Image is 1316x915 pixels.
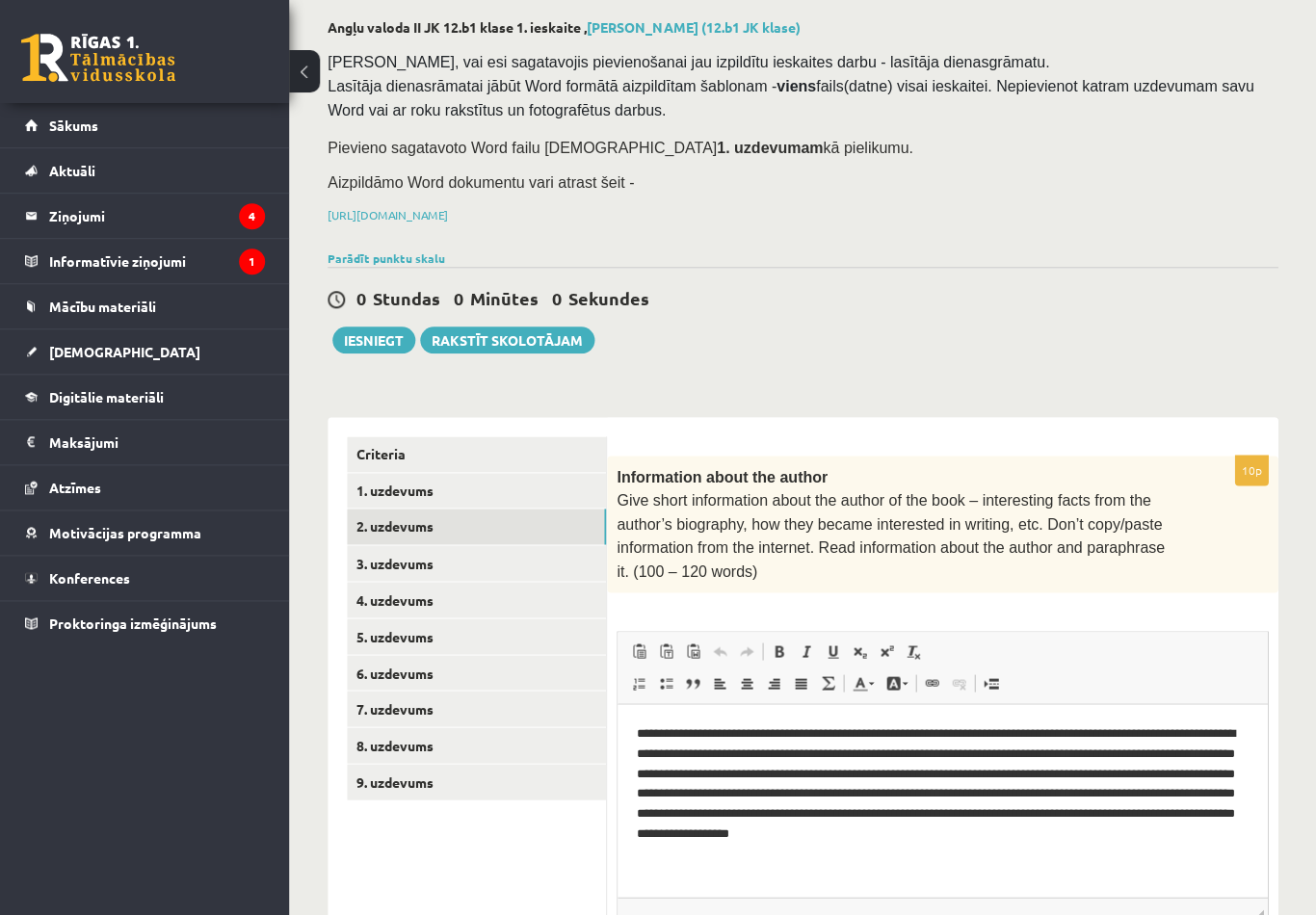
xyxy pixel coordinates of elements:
[918,670,945,695] a: Link (⌘+K)
[25,284,265,328] a: Mācību materiāli
[332,327,415,353] button: Iesniegt
[347,691,606,726] a: 7. uzdevums
[679,670,706,695] a: Block Quote
[977,670,1004,695] a: Insert Page Break for Printing
[420,327,594,353] a: Rakstīt skolotājam
[652,670,679,695] a: Insert/Remove Bulleted List
[347,618,606,654] a: 5. uzdevums
[49,343,200,360] span: [DEMOGRAPHIC_DATA]
[25,465,265,510] a: Atzīmes
[792,639,819,664] a: Italic (⌘+I)
[49,239,265,283] legend: Informatīvie ziņojumi
[900,639,927,664] a: Remove Format
[787,670,814,695] a: Justify
[49,524,201,541] span: Motivācijas programma
[25,375,265,419] a: Digitālie materiāli
[328,54,1258,118] span: [PERSON_NAME], vai esi sagatavojis pievienošanai jau izpildītu ieskaites darbu - lasītāja dienasg...
[25,510,265,555] a: Motivācijas programma
[717,140,823,156] strong: 1. uzdevumam
[618,704,1267,897] iframe: Rich Text Editor, wiswyg-editor-user-answer-47024920972800
[347,727,606,763] a: 8. uzdevums
[328,19,1277,36] h2: Angļu valoda II JK 12.b1 klase 1. ieskaite ,
[347,764,606,799] a: 9. uzdevums
[819,639,846,664] a: Underline (⌘+U)
[706,670,733,695] a: Align Left
[617,492,1164,579] span: Give short information about the author of the book – interesting facts from the author’s biograp...
[470,287,539,309] span: Minūtes
[873,639,900,664] a: Superscript
[373,287,440,309] span: Stundas
[776,78,816,94] strong: viens
[347,545,606,581] a: 3. uzdevums
[25,556,265,600] a: Konferences
[347,509,606,544] a: 2. uzdevums
[49,569,130,587] span: Konferences
[356,287,366,309] span: 0
[49,194,265,238] legend: Ziņojumi
[49,117,98,134] span: Sākums
[846,639,873,664] a: Subscript
[328,207,448,222] a: [URL][DOMAIN_NAME]
[552,287,562,309] span: 0
[652,639,679,664] a: Paste as plain text (⌘+⌥+⇧+V)
[328,174,634,191] span: Aizpildāmo Word dokumentu vari atrast šeit -
[49,479,101,496] span: Atzīmes
[765,639,792,664] a: Bold (⌘+B)
[625,670,652,695] a: Insert/Remove Numbered List
[880,670,913,695] a: Background Colour
[347,436,606,472] a: Criteria
[25,194,265,238] a: Ziņojumi4
[679,639,706,664] a: Paste from Word
[25,148,265,193] a: Aktuāli
[706,639,733,664] a: Undo (⌘+Z)
[49,162,95,179] span: Aktuāli
[347,582,606,617] a: 4. uzdevums
[25,420,265,464] a: Maksājumi
[454,287,463,309] span: 0
[239,203,265,229] i: 4
[733,639,760,664] a: Redo (⌘+Y)
[814,670,841,695] a: Math
[328,140,912,156] span: Pievieno sagatavoto Word failu [DEMOGRAPHIC_DATA] kā pielikumu.
[49,298,156,315] span: Mācību materiāli
[617,469,828,485] span: Information about the author
[49,420,265,464] legend: Maksājumi
[1234,455,1268,485] p: 10p
[347,655,606,691] a: 6. uzdevums
[760,670,787,695] a: Align Right
[568,287,649,309] span: Sekundes
[25,103,265,147] a: Sākums
[25,239,265,283] a: Informatīvie ziņojumi1
[625,639,652,664] a: Paste (⌘+V)
[25,329,265,374] a: [DEMOGRAPHIC_DATA]
[239,248,265,274] i: 1
[733,670,760,695] a: Centre
[347,473,606,509] a: 1. uzdevums
[49,614,217,632] span: Proktoringa izmēģinājums
[945,670,972,695] a: Unlink
[21,34,175,82] a: Rīgas 1. Tālmācības vidusskola
[846,670,880,695] a: Text Colour
[587,18,800,36] a: [PERSON_NAME] (12.b1 JK klase)
[49,388,164,405] span: Digitālie materiāli
[328,250,445,266] a: Parādīt punktu skalu
[25,601,265,645] a: Proktoringa izmēģinājums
